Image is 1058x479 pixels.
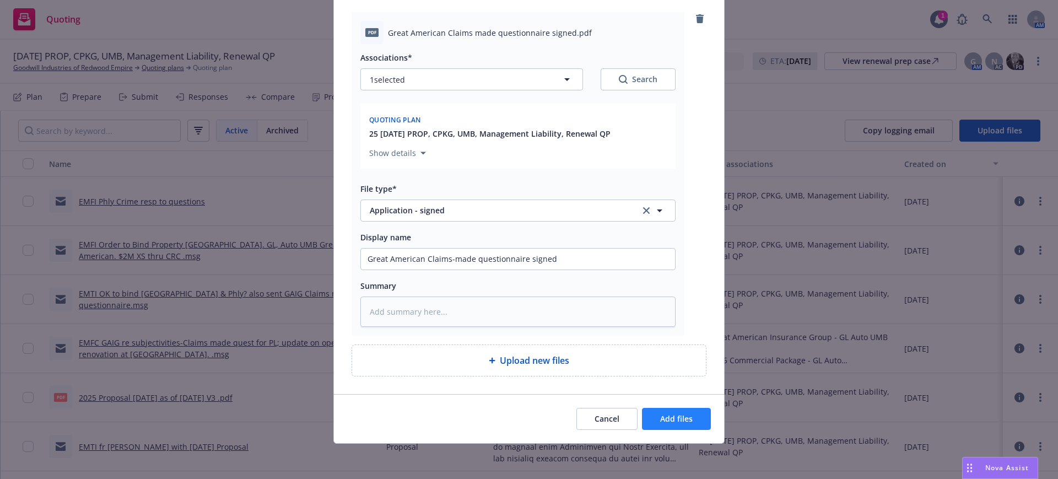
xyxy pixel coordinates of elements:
[360,281,396,291] span: Summary
[360,184,397,194] span: File type*
[640,204,653,217] a: clear selection
[619,75,628,84] svg: Search
[642,408,711,430] button: Add files
[595,413,619,424] span: Cancel
[360,232,411,243] span: Display name
[369,128,611,139] button: 25 [DATE] PROP, CPKG, UMB, Management Liability, Renewal QP
[361,249,675,270] input: Add display name here...
[963,458,976,478] div: Drag to move
[985,463,1029,472] span: Nova Assist
[360,200,676,222] button: Application - signedclear selection
[693,12,706,25] a: remove
[369,115,421,125] span: Quoting plan
[660,413,693,424] span: Add files
[360,52,412,63] span: Associations*
[576,408,638,430] button: Cancel
[365,147,430,160] button: Show details
[500,354,569,367] span: Upload new files
[962,457,1038,479] button: Nova Assist
[352,345,706,376] div: Upload new files
[370,74,405,85] span: 1 selected
[360,68,583,90] button: 1selected
[365,28,379,36] span: pdf
[601,68,676,90] button: SearchSearch
[388,27,592,39] span: Great American Claims made questionnaire signed.pdf
[370,204,625,216] span: Application - signed
[619,74,657,85] div: Search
